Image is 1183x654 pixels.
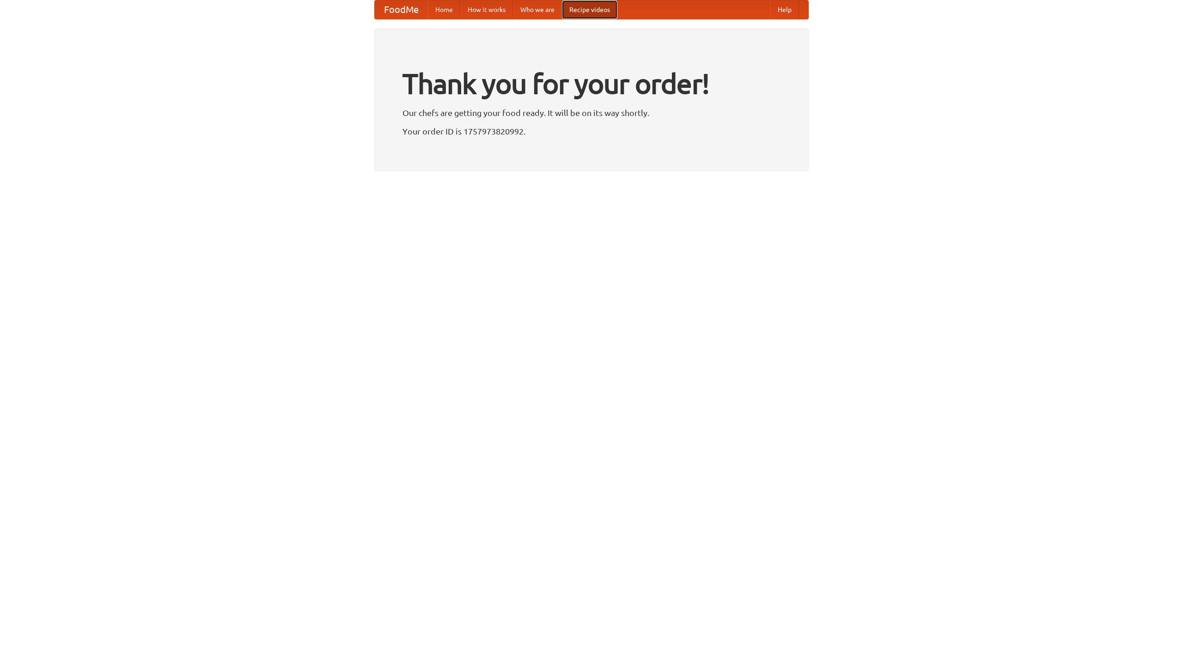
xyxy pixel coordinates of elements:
a: How it works [460,0,513,19]
a: Who we are [513,0,562,19]
h1: Thank you for your order! [402,61,781,106]
p: Your order ID is 1757973820992. [402,124,781,138]
p: Our chefs are getting your food ready. It will be on its way shortly. [402,106,781,120]
a: FoodMe [375,0,428,19]
a: Recipe videos [562,0,617,19]
a: Help [770,0,799,19]
a: Home [428,0,460,19]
